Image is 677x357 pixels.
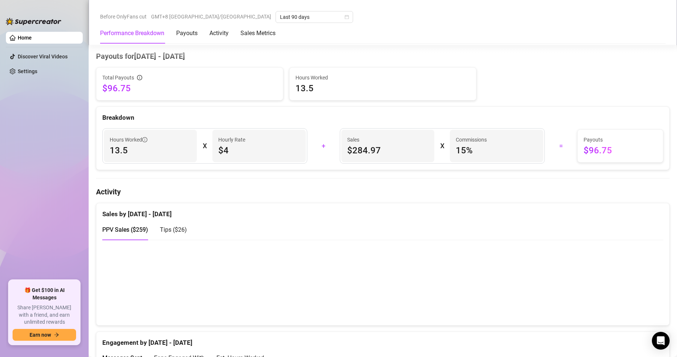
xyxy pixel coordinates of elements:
span: Hours Worked [295,74,470,82]
div: Performance Breakdown [100,29,164,38]
article: Commissions [456,136,487,144]
article: Hourly Rate [218,136,245,144]
a: Home [18,35,32,41]
span: $284.97 [347,144,428,156]
span: arrow-right [54,332,59,337]
span: Before OnlyFans cut [100,11,147,22]
span: Tips ( $26 ) [160,226,187,233]
span: Sales [347,136,428,144]
img: logo-BBDzfeDw.svg [6,18,61,25]
span: info-circle [142,137,147,142]
span: calendar [345,15,349,19]
div: Activity [209,29,229,38]
h4: Activity [96,187,670,197]
span: GMT+8 [GEOGRAPHIC_DATA]/[GEOGRAPHIC_DATA] [151,11,271,22]
div: Open Intercom Messenger [652,332,670,350]
span: 13.5 [110,144,191,156]
div: Sales Metrics [240,29,276,38]
h4: Payouts for [DATE] - [DATE] [96,51,670,61]
a: Settings [18,68,37,74]
div: = [549,140,573,152]
span: Total Payouts [102,74,134,82]
div: Payouts [176,29,198,38]
span: 15 % [456,144,537,156]
span: PPV Sales ( $259 ) [102,226,148,233]
span: $96.75 [102,82,277,94]
span: 🎁 Get $100 in AI Messages [13,287,76,301]
span: Payouts [584,136,657,144]
span: $4 [218,144,300,156]
div: Breakdown [102,113,663,123]
a: Discover Viral Videos [18,54,68,59]
span: Earn now [30,332,51,338]
div: Sales by [DATE] - [DATE] [102,203,663,219]
span: Last 90 days [280,11,349,23]
span: $96.75 [584,144,657,156]
span: Share [PERSON_NAME] with a friend, and earn unlimited rewards [13,304,76,326]
div: X [440,140,444,152]
span: 13.5 [295,82,470,94]
button: Earn nowarrow-right [13,329,76,341]
span: Hours Worked [110,136,147,144]
div: X [203,140,206,152]
div: + [312,140,335,152]
span: info-circle [137,75,142,80]
div: Engagement by [DATE] - [DATE] [102,332,663,348]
